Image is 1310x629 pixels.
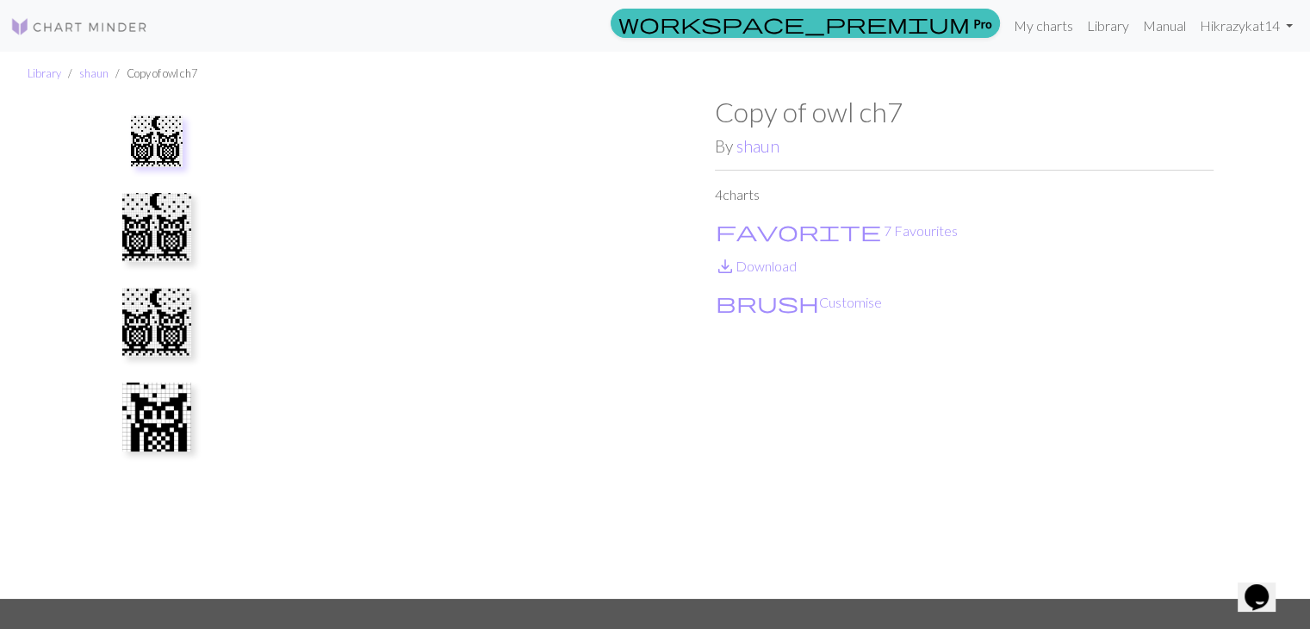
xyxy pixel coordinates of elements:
[1238,560,1293,612] iframe: chat widget
[715,254,736,278] span: save_alt
[736,136,779,156] a: shaun
[618,11,970,35] span: workspace_premium
[28,66,61,80] a: Library
[715,136,1214,156] h2: By
[109,65,197,82] li: Copy of owl ch7
[122,383,191,452] img: Copy of Copy of Copy of owl ch7
[122,193,191,262] img: Copy of Copy of owl ch7
[715,256,736,277] i: Download
[216,96,715,599] img: Copy of owl ch7
[1136,9,1193,43] a: Manual
[715,184,1214,205] p: 4 charts
[715,291,883,314] button: CustomiseCustomise
[715,220,959,242] button: Favourite 7 Favourites
[715,96,1214,128] h1: Copy of owl ch7
[1193,9,1300,43] a: Hikrazykat14
[1080,9,1136,43] a: Library
[1007,9,1080,43] a: My charts
[716,219,881,243] span: favorite
[122,288,191,357] img: Copy of Copy of Copy of owl ch7
[611,9,1000,38] a: Pro
[715,258,797,274] a: DownloadDownload
[716,292,819,313] i: Customise
[131,115,183,167] img: Copy of owl ch7
[10,16,148,37] img: Logo
[716,290,819,314] span: brush
[716,221,881,241] i: Favourite
[79,66,109,80] a: shaun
